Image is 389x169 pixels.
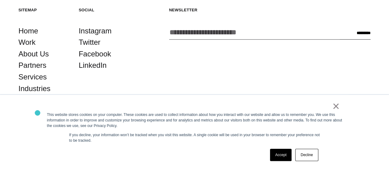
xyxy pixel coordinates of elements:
[295,149,318,161] a: Decline
[169,7,371,13] h5: Newsletter
[69,132,320,143] p: If you decline, your information won’t be tracked when you visit this website. A single cookie wi...
[18,71,47,83] a: Services
[79,7,130,13] h5: Social
[18,25,38,37] a: Home
[18,36,36,48] a: Work
[47,112,342,129] div: This website stores cookies on your computer. These cookies are used to collect information about...
[79,36,101,48] a: Twitter
[332,103,340,109] a: ×
[270,149,292,161] a: Accept
[79,48,111,60] a: Facebook
[79,60,107,71] a: LinkedIn
[18,60,46,71] a: Partners
[18,83,50,94] a: Industries
[18,48,49,60] a: About Us
[18,7,69,13] h5: Sitemap
[79,25,112,37] a: Instagram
